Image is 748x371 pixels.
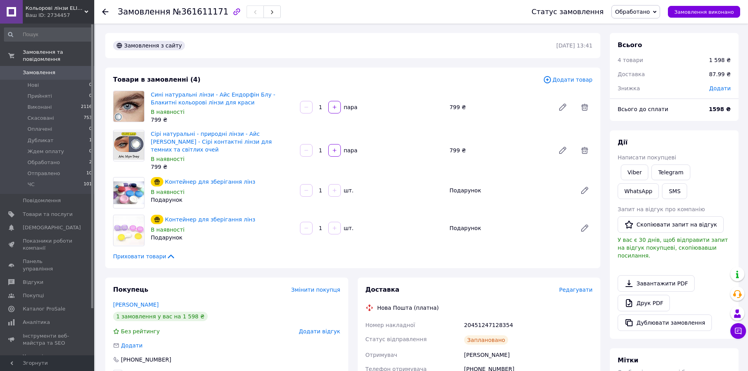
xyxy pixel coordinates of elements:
[23,292,44,299] span: Покупці
[84,115,92,122] span: 753
[615,9,650,15] span: Обработано
[26,12,94,19] div: Ваш ID: 2734457
[151,156,185,162] span: В наявності
[446,145,552,156] div: 799 ₴
[113,312,208,321] div: 1 замовлення у вас на 1 598 ₴
[89,148,92,155] span: 0
[709,106,731,112] b: 1598 ₴
[730,323,746,339] button: Чат з покупцем
[342,146,358,154] div: пара
[463,318,594,332] div: 20451247128354
[121,342,143,349] span: Додати
[709,85,731,91] span: Додати
[651,164,690,180] a: Telegram
[618,237,728,259] span: У вас є 30 днів, щоб відправити запит на відгук покупцеві, скопіювавши посилання.
[618,314,712,331] button: Дублювати замовлення
[618,183,659,199] a: WhatsApp
[27,159,60,166] span: Обработано
[342,186,354,194] div: шт.
[165,179,255,185] a: Контейнер для зберігання лінз
[113,216,144,245] img: Контейнер для зберігання лінз
[555,143,571,158] a: Редагувати
[4,27,93,42] input: Пошук
[113,132,144,160] img: Сірі натуральні - природні лінзи - Айс Мун Глоу - Сірі контактні лінзи для темних та світлих очей
[532,8,604,16] div: Статус замовлення
[621,164,648,180] a: Viber
[618,139,627,146] span: Дії
[299,328,340,334] span: Додати відгук
[23,197,61,204] span: Повідомлення
[23,333,73,347] span: Інструменти веб-майстра та SEO
[121,328,160,334] span: Без рейтингу
[120,356,172,364] div: [PHONE_NUMBER]
[342,103,358,111] div: пара
[165,216,255,223] a: Контейнер для зберігання лінз
[89,126,92,133] span: 0
[113,286,148,293] span: Покупець
[618,295,670,311] a: Друк PDF
[464,335,508,345] div: Заплановано
[151,234,294,241] div: Подарунок
[366,286,400,293] span: Доставка
[709,56,731,64] div: 1 598 ₴
[446,102,552,113] div: 799 ₴
[618,57,643,63] span: 4 товари
[81,104,92,111] span: 2116
[86,170,92,177] span: 10
[27,115,54,122] span: Скасовані
[577,99,593,115] span: Видалити
[118,7,170,16] span: Замовлення
[555,99,571,115] a: Редагувати
[89,137,92,144] span: 1
[151,196,294,204] div: Подарунок
[375,304,441,312] div: Нова Пошта (платна)
[23,49,94,63] span: Замовлення та повідомлення
[151,131,272,153] a: Сірі натуральні - природні лінзи - Айс [PERSON_NAME] - Сірі контактні лінзи для темних та світлих...
[618,71,645,77] span: Доставка
[23,319,50,326] span: Аналітика
[27,170,60,177] span: Отправлено
[113,302,159,308] a: [PERSON_NAME]
[89,93,92,100] span: 0
[113,91,144,122] img: Сині натуральні лінзи - Айс Ендорфін Блу - Блакитні кольорові лінзи для краси
[27,148,64,155] span: Ждем оплату
[151,109,185,115] span: В наявності
[113,181,144,205] img: Контейнер для зберігання лінз
[704,66,735,83] div: 87.99 ₴
[618,41,642,49] span: Всього
[151,91,275,106] a: Сині натуральні лінзи - Айс Ендорфін Блу - Блакитні кольорові лінзи для краси
[23,69,55,76] span: Замовлення
[342,224,354,232] div: шт.
[89,159,92,166] span: 2
[27,93,52,100] span: Прийняті
[577,143,593,158] span: Видалити
[291,287,340,293] span: Змінити покупця
[674,9,734,15] span: Замовлення виконано
[173,7,229,16] span: №361611171
[23,353,73,367] span: Управління сайтом
[618,275,695,292] a: Завантажити PDF
[23,211,73,218] span: Товари та послуги
[543,75,593,84] span: Додати товар
[151,227,185,233] span: В наявності
[23,258,73,272] span: Панель управління
[27,137,53,144] span: Дубликат
[84,181,92,188] span: 101
[113,252,176,260] span: Приховати товари
[151,116,294,124] div: 799 ₴
[556,42,593,49] time: [DATE] 13:41
[618,106,668,112] span: Всього до сплати
[27,126,52,133] span: Оплачені
[113,76,201,83] span: Товари в замовленні (4)
[27,181,35,188] span: ЧС
[23,238,73,252] span: Показники роботи компанії
[662,183,687,199] button: SMS
[577,183,593,198] a: Редагувати
[26,5,84,12] span: Кольорові лінзи ELITE Lens
[446,223,574,234] div: Подарунок
[618,356,638,364] span: Мітки
[151,189,185,195] span: В наявності
[618,216,724,233] button: Скопіювати запит на відгук
[559,287,593,293] span: Редагувати
[618,206,705,212] span: Запит на відгук про компанію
